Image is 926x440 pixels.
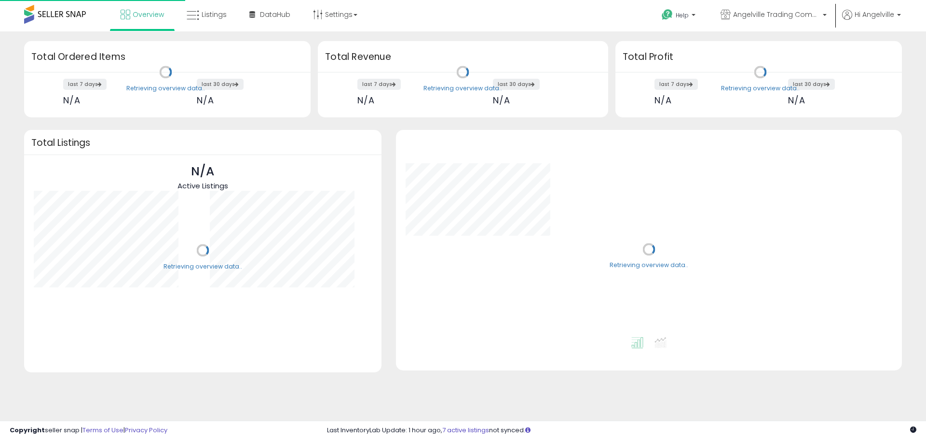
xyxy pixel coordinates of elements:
[82,426,123,435] a: Terms of Use
[327,426,916,435] div: Last InventoryLab Update: 1 hour ago, not synced.
[260,10,290,19] span: DataHub
[855,10,894,19] span: Hi Angelville
[721,84,800,93] div: Retrieving overview data..
[202,10,227,19] span: Listings
[676,11,689,19] span: Help
[733,10,820,19] span: Angelville Trading Company
[423,84,502,93] div: Retrieving overview data..
[125,426,167,435] a: Privacy Policy
[661,9,673,21] i: Get Help
[525,427,531,433] i: Click here to read more about un-synced listings.
[654,1,705,31] a: Help
[842,10,901,31] a: Hi Angelville
[610,261,688,270] div: Retrieving overview data..
[10,426,45,435] strong: Copyright
[126,84,205,93] div: Retrieving overview data..
[442,426,489,435] a: 7 active listings
[10,426,167,435] div: seller snap | |
[133,10,164,19] span: Overview
[163,262,242,271] div: Retrieving overview data..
